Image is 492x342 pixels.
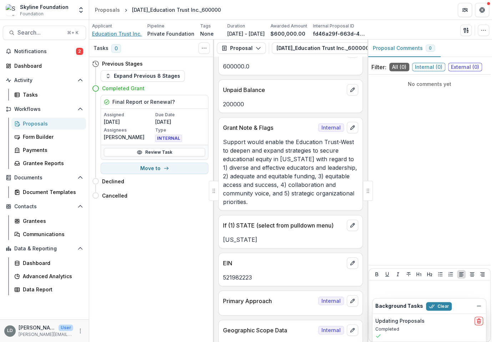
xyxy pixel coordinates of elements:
p: Awarded Amount [270,23,307,29]
p: [DATE] [155,118,205,126]
button: edit [347,84,358,96]
button: Heading 2 [425,270,434,279]
a: Tasks [11,89,86,101]
button: Italicize [394,270,402,279]
button: Heading 1 [415,270,423,279]
p: [PERSON_NAME] [19,324,56,331]
div: Tasks [23,91,80,98]
button: Align Center [468,270,476,279]
p: EIN [223,259,344,267]
button: Underline [383,270,391,279]
span: INTERNAL [155,135,182,142]
span: Workflows [14,106,75,112]
div: Grantees [23,217,80,225]
p: [PERSON_NAME] [104,133,154,141]
p: [DATE] - [DATE] [227,30,265,37]
span: 2 [76,48,83,55]
h5: Final Report or Renewal? [112,98,175,106]
p: Private Foundation [147,30,194,37]
div: ⌘ + K [66,29,80,37]
div: Dashboard [23,259,80,267]
div: [DATE]_Education Trust Inc._600000 [132,6,221,14]
p: None [200,30,214,37]
span: Internal ( 0 ) [412,63,445,71]
button: Strike [404,270,413,279]
p: Applicant [92,23,112,29]
span: All ( 0 ) [389,63,409,71]
div: Lisa Dinh [7,328,13,333]
h4: Cancelled [102,192,127,199]
button: edit [347,295,358,307]
a: Review Task [104,148,205,157]
a: Grantees [11,215,86,227]
p: If (1) STATE (select from pulldown menu) [223,221,344,230]
a: Grantee Reports [11,157,86,169]
div: Communications [23,230,80,238]
div: Proposals [95,6,120,14]
button: Search... [3,26,86,40]
button: edit [347,122,358,133]
div: Grantee Reports [23,159,80,167]
span: 0 [111,44,121,53]
a: Document Templates [11,186,86,198]
p: [DATE] [104,118,154,126]
span: Documents [14,175,75,181]
span: External ( 0 ) [448,63,482,71]
p: Geographic Scope Data [223,326,315,335]
button: [DATE]_Education Trust Inc._600000 [272,42,391,54]
p: Unpaid Balance [223,86,344,94]
button: Clear [426,302,452,311]
div: Document Templates [23,188,80,196]
p: Duration [227,23,245,29]
p: 521982223 [223,273,358,282]
a: Communications [11,228,86,240]
h4: Declined [102,178,124,185]
img: Skyline Foundation [6,4,17,16]
h4: Previous Stages [102,60,143,67]
button: edit [347,220,358,231]
button: delete [475,317,483,325]
div: Skyline Foundation [20,3,69,11]
a: Proposals [11,118,86,129]
button: Get Help [475,3,489,17]
button: Bold [372,270,381,279]
p: 600000.0 [223,62,358,71]
span: Data & Reporting [14,246,75,252]
p: Primary Approach [223,297,315,305]
a: Dashboard [3,60,86,72]
span: Internal [318,326,344,335]
button: Partners [458,3,472,17]
button: Open Workflows [3,103,86,115]
p: User [59,325,73,331]
h3: Tasks [93,45,108,51]
a: Dashboard [11,257,86,269]
a: Proposals [92,5,123,15]
div: Dashboard [14,62,80,70]
button: Align Left [457,270,466,279]
div: Proposals [23,120,80,127]
p: [US_STATE] [223,235,358,244]
button: Ordered List [446,270,455,279]
p: No comments yet [371,80,488,88]
h2: Updating Proposals [375,318,425,324]
p: Assignees [104,127,154,133]
button: Move to [101,163,208,174]
button: Open Documents [3,172,86,183]
div: Form Builder [23,133,80,141]
button: More [76,327,85,335]
p: Internal Proposal ID [313,23,354,29]
span: Activity [14,77,75,83]
a: Education Trust Inc. [92,30,142,37]
button: Expand Previous 8 Stages [101,70,185,82]
div: Payments [23,146,80,154]
a: Advanced Analytics [11,270,86,282]
button: Bullet List [436,270,445,279]
span: 0 [429,46,432,51]
p: Support would enable the Education Trust-West to deepen and expand strategies to secure education... [223,138,358,206]
span: Foundation [20,11,44,17]
p: Assigned [104,112,154,118]
button: Dismiss [475,302,483,310]
button: Open Data & Reporting [3,243,86,254]
button: Toggle View Cancelled Tasks [198,42,210,54]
